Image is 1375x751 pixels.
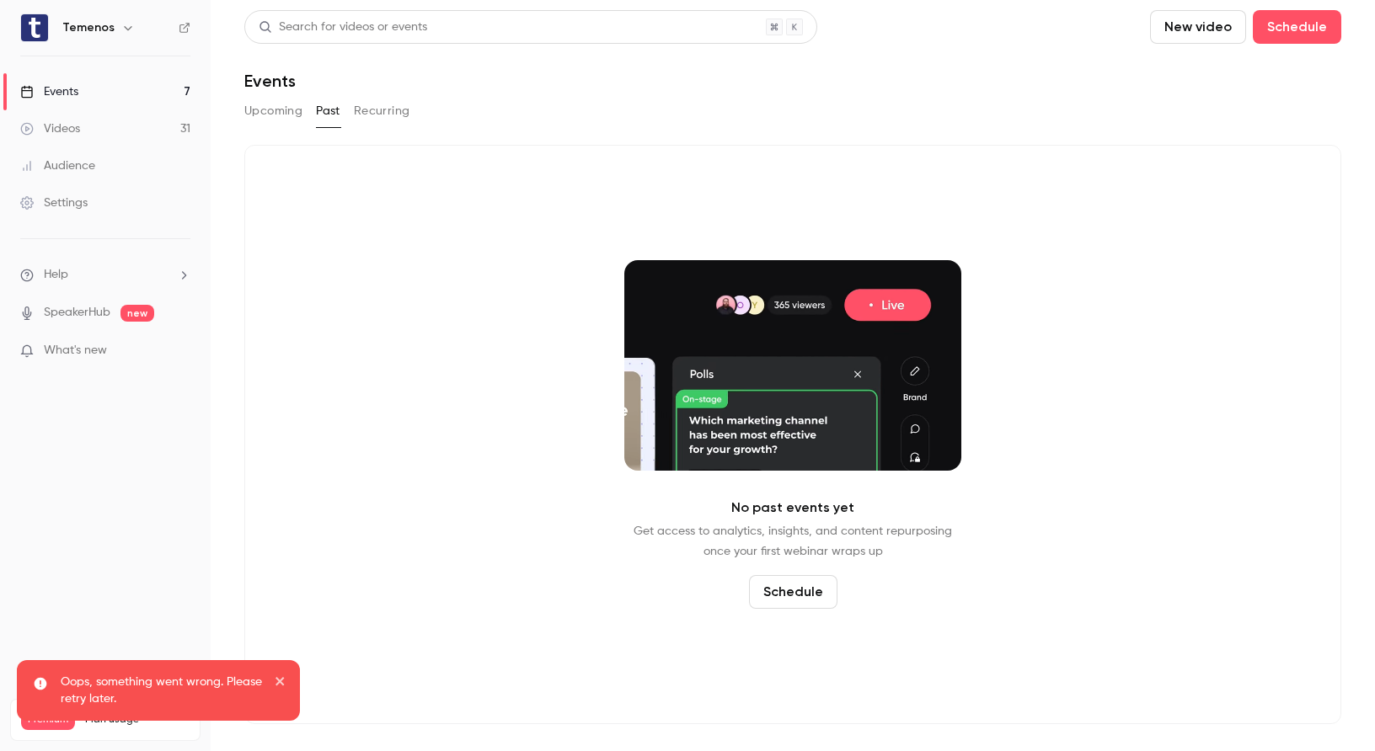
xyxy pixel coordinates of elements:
[44,342,107,360] span: What's new
[21,14,48,41] img: Temenos
[20,194,88,211] div: Settings
[62,19,115,36] h6: Temenos
[20,83,78,100] div: Events
[61,674,263,707] p: Oops, something went wrong. Please retry later.
[44,304,110,322] a: SpeakerHub
[244,98,302,125] button: Upcoming
[634,521,952,562] p: Get access to analytics, insights, and content repurposing once your first webinar wraps up
[1253,10,1341,44] button: Schedule
[20,157,95,174] div: Audience
[20,266,190,284] li: help-dropdown-opener
[275,674,286,694] button: close
[44,266,68,284] span: Help
[316,98,340,125] button: Past
[20,120,80,137] div: Videos
[731,498,854,518] p: No past events yet
[120,305,154,322] span: new
[749,575,837,609] button: Schedule
[259,19,427,36] div: Search for videos or events
[1150,10,1246,44] button: New video
[354,98,410,125] button: Recurring
[244,71,296,91] h1: Events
